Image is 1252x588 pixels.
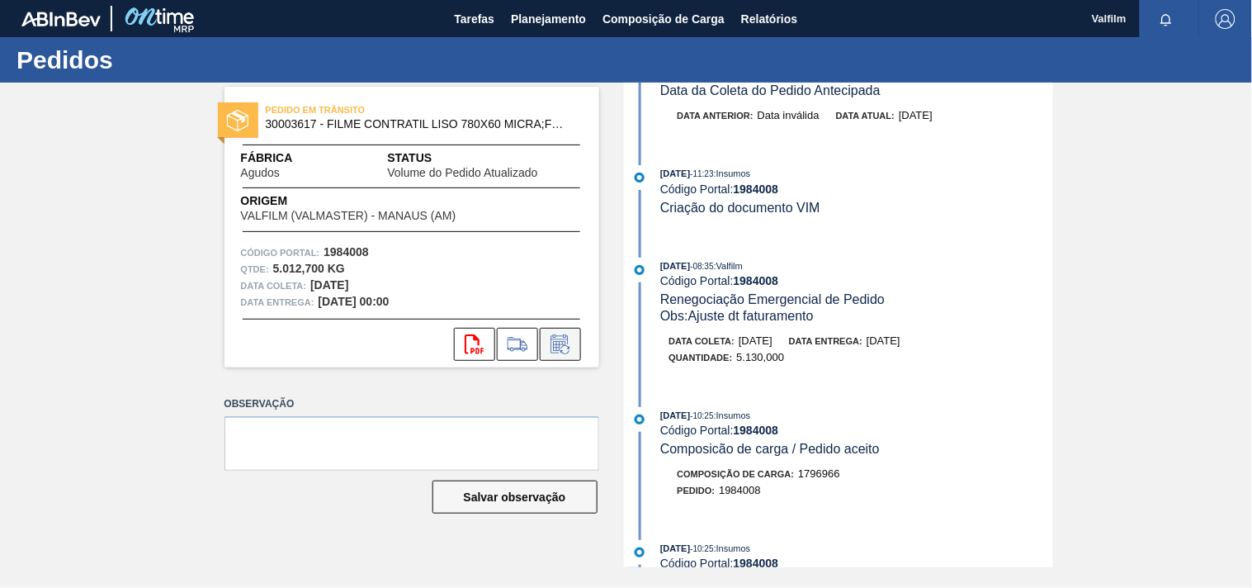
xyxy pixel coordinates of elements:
span: Agudos [241,167,280,179]
span: [DATE] [739,334,772,347]
div: Código Portal: [660,183,1052,196]
div: Abrir arquivo PDF [454,328,495,361]
span: - 08:35 [691,262,714,271]
span: Código Portal: [241,244,320,261]
label: Observação [224,392,599,416]
span: Data da Coleta do Pedido Antecipada [660,83,881,97]
span: Fábrica [241,149,332,167]
span: Renegociação Emergencial de Pedido [660,292,885,306]
span: Relatórios [741,9,797,29]
div: Código Portal: [660,424,1052,437]
div: Código Portal: [660,274,1052,287]
img: TNhmsLtSVTkK8tSr43FrP2fwEKptu5GPRR3wAAAABJRU5ErkJggg== [21,12,101,26]
span: [DATE] [660,410,690,420]
span: Data coleta: [241,277,307,294]
span: - 11:23 [691,169,714,178]
span: Data coleta: [669,336,735,346]
span: 30003617 - FILME CONTRATIL LISO 780X60 MICRA;FILME [266,118,565,130]
span: Data entrega: [241,294,314,311]
span: : Insumos [714,410,751,420]
span: Pedido : [678,486,716,496]
img: status [227,110,248,131]
span: 5.130,000 [737,351,785,363]
span: Composição de Carga : [678,469,795,479]
span: [DATE] [899,109,933,121]
span: - 10:25 [691,411,714,420]
strong: 1984008 [734,274,779,287]
strong: 1984008 [734,557,779,570]
div: Ir para Composição de Carga [497,328,538,361]
span: Composição de Carga [602,9,725,29]
span: Origem [241,192,503,210]
span: Data atual: [836,111,895,121]
img: atual [635,415,645,424]
img: atual [635,548,645,557]
span: [DATE] [867,334,900,347]
span: [DATE] [660,168,690,178]
strong: 1984008 [734,424,779,437]
button: Notificações [1140,7,1193,31]
strong: [DATE] [310,278,348,292]
div: Código Portal: [660,557,1052,570]
span: [DATE] [660,261,690,271]
span: VALFILM (VALMASTER) - MANAUS (AM) [241,210,456,222]
strong: 1984008 [324,245,369,258]
span: Planejamento [511,9,586,29]
span: Data anterior: [678,111,754,121]
span: 1984008 [719,484,761,496]
img: atual [635,265,645,275]
span: 1796966 [798,467,840,480]
strong: [DATE] 00:00 [319,295,390,308]
span: : Valfilm [714,261,743,271]
span: : Insumos [714,543,751,553]
img: atual [635,173,645,183]
img: Logout [1216,9,1235,29]
span: Obs: Ajuste dt faturamento [660,309,814,323]
span: - 10:25 [691,544,714,553]
div: Informar alteração no pedido [540,328,581,361]
span: PEDIDO EM TRÂNSITO [266,102,497,118]
span: Qtde : [241,261,269,277]
span: Status [387,149,582,167]
strong: 5.012,700 KG [273,262,345,275]
span: Data entrega: [789,336,862,346]
strong: 1984008 [734,183,779,196]
span: Data inválida [758,109,820,121]
span: Criação do documento VIM [660,201,820,215]
span: [DATE] [660,543,690,553]
button: Salvar observação [432,481,598,514]
span: : Insumos [714,168,751,178]
span: Quantidade : [669,353,733,363]
span: Tarefas [454,9,494,29]
span: Composicão de carga / Pedido aceito [660,442,880,456]
span: Volume do Pedido Atualizado [387,167,537,179]
h1: Pedidos [17,50,309,69]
